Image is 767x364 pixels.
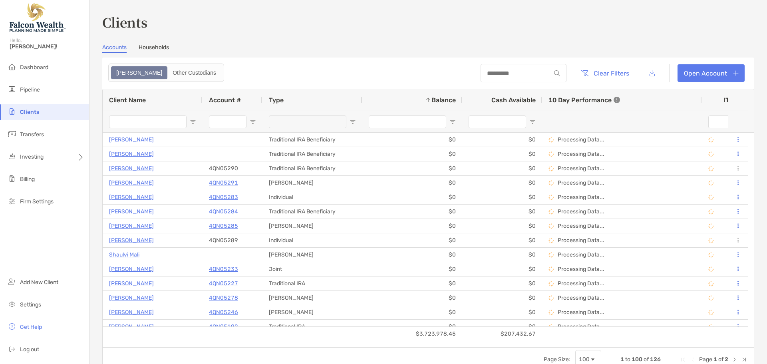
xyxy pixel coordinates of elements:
p: Processing Data... [558,208,604,215]
img: Processing Data icon [708,267,714,272]
span: of [718,356,723,363]
span: 2 [725,356,728,363]
p: 4QN05283 [209,192,238,202]
div: 100 [579,356,590,363]
p: 4QN05192 [209,322,238,332]
div: Traditional IRA Beneficiary [262,161,362,175]
img: Processing Data icon [708,151,714,157]
img: logout icon [7,344,17,354]
div: $0 [462,176,542,190]
button: Open Filter Menu [350,119,356,125]
a: [PERSON_NAME] [109,235,154,245]
input: Account # Filter Input [209,115,246,128]
span: of [644,356,649,363]
div: $207,432.67 [462,327,542,341]
span: 1 [713,356,717,363]
div: [PERSON_NAME] [262,291,362,305]
a: Shaulvi Mali [109,250,139,260]
img: Falcon Wealth Planning Logo [10,3,66,32]
button: Open Filter Menu [529,119,536,125]
div: Traditional IRA [262,320,362,334]
a: [PERSON_NAME] [109,307,154,317]
p: 4QN05290 [209,163,238,173]
span: to [625,356,630,363]
a: [PERSON_NAME] [109,178,154,188]
p: Processing Data... [558,151,604,157]
p: [PERSON_NAME] [109,207,154,217]
p: [PERSON_NAME] [109,264,154,274]
div: $0 [362,219,462,233]
a: [PERSON_NAME] [109,149,154,159]
img: Processing Data icon [548,209,554,215]
a: Households [139,44,169,53]
a: 4QN05291 [209,178,238,188]
span: Page [699,356,712,363]
div: $0 [462,161,542,175]
img: Processing Data icon [708,310,714,315]
img: Processing Data icon [708,252,714,258]
p: 4QN05284 [209,207,238,217]
div: Traditional IRA [262,276,362,290]
img: Processing Data icon [548,137,554,143]
div: [PERSON_NAME] [262,176,362,190]
a: 4QN05278 [209,293,238,303]
img: input icon [554,70,560,76]
div: [PERSON_NAME] [262,219,362,233]
img: Processing Data icon [548,151,554,157]
div: Individual [262,233,362,247]
img: investing icon [7,151,17,161]
div: Next Page [731,356,738,363]
div: Zoe [112,67,167,78]
p: Processing Data... [558,194,604,201]
img: Processing Data icon [548,166,554,171]
div: $0 [362,147,462,161]
span: Clients [20,109,39,115]
div: $0 [462,262,542,276]
div: $0 [362,233,462,247]
span: Investing [20,153,44,160]
div: [PERSON_NAME] [262,248,362,262]
span: Add New Client [20,279,58,286]
p: Processing Data... [558,179,604,186]
img: Processing Data icon [708,324,714,330]
p: Processing Data... [558,165,604,172]
p: [PERSON_NAME] [109,293,154,303]
img: Processing Data icon [708,281,714,286]
input: Balance Filter Input [369,115,446,128]
div: $0 [362,305,462,319]
img: Processing Data icon [548,252,554,258]
img: Processing Data icon [548,223,554,229]
a: 4QN05246 [209,307,238,317]
a: [PERSON_NAME] [109,322,154,332]
p: Processing Data... [558,323,604,330]
div: $0 [362,161,462,175]
p: Processing Data... [558,294,604,301]
p: [PERSON_NAME] [109,278,154,288]
span: Billing [20,176,35,183]
div: $0 [362,291,462,305]
span: Type [269,96,284,104]
p: [PERSON_NAME] [109,192,154,202]
span: Balance [431,96,456,104]
img: Processing Data icon [548,310,554,315]
img: transfers icon [7,129,17,139]
div: $0 [462,233,542,247]
img: billing icon [7,174,17,183]
div: $0 [462,219,542,233]
p: [PERSON_NAME] [109,135,154,145]
span: Firm Settings [20,198,54,205]
div: Traditional IRA Beneficiary [262,147,362,161]
div: $0 [462,248,542,262]
img: Processing Data icon [708,209,714,215]
div: [PERSON_NAME] [262,305,362,319]
span: 126 [650,356,661,363]
span: Account # [209,96,241,104]
div: segmented control [108,64,224,82]
span: Cash Available [491,96,536,104]
div: Previous Page [690,356,696,363]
